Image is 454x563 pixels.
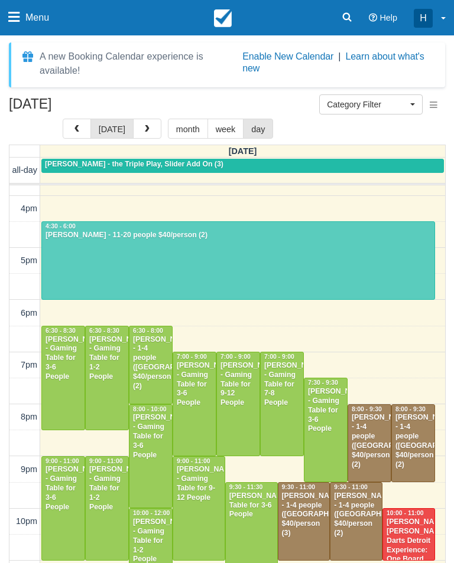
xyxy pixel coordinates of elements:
[45,335,82,382] div: [PERSON_NAME] - Gaming Table for 3-6 People
[243,119,273,139] button: day
[369,14,377,22] i: Help
[45,160,223,168] span: [PERSON_NAME] - the Triple Play, Slider Add On (3)
[207,119,244,139] button: week
[21,204,37,213] span: 4pm
[168,119,208,139] button: month
[220,353,251,360] span: 7:00 - 9:00
[132,413,169,460] div: [PERSON_NAME] - Gaming Table for 3-6 People
[176,465,222,503] div: [PERSON_NAME] - Gaming Table for 9-12 People
[133,510,170,516] span: 10:00 - 12:00
[9,97,158,119] h2: [DATE]
[351,413,388,469] div: [PERSON_NAME] - 1-4 people ([GEOGRAPHIC_DATA]) $40/person (2)
[242,51,424,73] a: Learn about what's new
[304,378,348,482] a: 7:30 - 9:30[PERSON_NAME] - Gaming Table for 3-6 People
[319,94,423,114] button: Category Filter
[352,406,382,413] span: 8:00 - 9:30
[391,404,435,483] a: 8:00 - 9:30[PERSON_NAME] - 1-4 people ([GEOGRAPHIC_DATA]) $40/person (2)
[308,379,338,386] span: 7:30 - 9:30
[46,223,76,230] span: 4:30 - 6:00
[216,352,260,456] a: 7:00 - 9:00[PERSON_NAME] - Gaming Table for 9-12 People
[89,458,123,464] span: 9:00 - 11:00
[89,328,119,334] span: 6:30 - 8:30
[21,464,37,474] span: 9pm
[380,13,397,22] span: Help
[176,361,213,408] div: [PERSON_NAME] - Gaming Table for 3-6 People
[220,361,257,408] div: [PERSON_NAME] - Gaming Table for 9-12 People
[173,352,216,456] a: 7:00 - 9:00[PERSON_NAME] - Gaming Table for 3-6 People
[334,484,368,490] span: 9:30 - 11:00
[129,326,173,404] a: 6:30 - 8:00[PERSON_NAME] - 1-4 people ([GEOGRAPHIC_DATA]) $40/person (2)
[41,456,85,561] a: 9:00 - 11:00[PERSON_NAME] - Gaming Table for 3-6 People
[89,335,125,382] div: [PERSON_NAME] - Gaming Table for 1-2 People
[41,221,435,300] a: 4:30 - 6:00[PERSON_NAME] - 11-20 people $40/person (2)
[21,360,37,369] span: 7pm
[229,484,263,490] span: 9:30 - 11:30
[338,51,340,61] span: |
[45,465,82,512] div: [PERSON_NAME] - Gaming Table for 3-6 People
[282,484,316,490] span: 9:30 - 11:00
[21,256,37,265] span: 5pm
[16,516,37,526] span: 10pm
[242,51,333,63] button: Enable New Calendar
[307,387,344,434] div: [PERSON_NAME] - Gaming Table for 3-6 People
[132,335,169,391] div: [PERSON_NAME] - 1-4 people ([GEOGRAPHIC_DATA]) $40/person (2)
[333,492,379,538] div: [PERSON_NAME] - 1-4 people ([GEOGRAPHIC_DATA]) $40/person (2)
[260,352,304,456] a: 7:00 - 9:00[PERSON_NAME] - Gaming Table for 7-8 People
[85,326,129,430] a: 6:30 - 8:30[PERSON_NAME] - Gaming Table for 1-2 People
[40,50,238,78] div: A new Booking Calendar experience is available!
[85,456,129,561] a: 9:00 - 11:00[PERSON_NAME] - Gaming Table for 1-2 People
[281,492,327,538] div: [PERSON_NAME] - 1-4 people ([GEOGRAPHIC_DATA]) $40/person (3)
[395,413,432,469] div: [PERSON_NAME] - 1-4 people ([GEOGRAPHIC_DATA]) $40/person (2)
[278,482,330,561] a: 9:30 - 11:00[PERSON_NAME] - 1-4 people ([GEOGRAPHIC_DATA]) $40/person (3)
[229,146,257,156] span: [DATE]
[348,404,391,483] a: 8:00 - 9:30[PERSON_NAME] - 1-4 people ([GEOGRAPHIC_DATA]) $40/person (2)
[229,492,274,520] div: [PERSON_NAME] Table for 3-6 People
[264,361,300,408] div: [PERSON_NAME] - Gaming Table for 7-8 People
[214,9,232,27] img: checkfront-main-nav-mini-logo.png
[133,328,163,334] span: 6:30 - 8:00
[89,465,125,512] div: [PERSON_NAME] - Gaming Table for 1-2 People
[21,308,37,317] span: 6pm
[382,508,435,560] a: 10:00 - 11:00[PERSON_NAME] [PERSON_NAME], Darts Detroit Experience: One Board (1-8 People) (3)
[387,510,423,516] span: 10:00 - 11:00
[41,326,85,430] a: 6:30 - 8:30[PERSON_NAME] - Gaming Table for 3-6 People
[41,159,444,173] a: [PERSON_NAME] - the Triple Play, Slider Add On (3)
[46,328,76,334] span: 6:30 - 8:30
[414,9,433,28] div: H
[45,231,432,240] div: [PERSON_NAME] - 11-20 people $40/person (2)
[264,353,294,360] span: 7:00 - 9:00
[46,458,79,464] span: 9:00 - 11:00
[173,456,225,561] a: 9:00 - 11:00[PERSON_NAME] - Gaming Table for 9-12 People
[177,353,207,360] span: 7:00 - 9:00
[133,406,167,413] span: 8:00 - 10:00
[330,482,382,561] a: 9:30 - 11:00[PERSON_NAME] - 1-4 people ([GEOGRAPHIC_DATA]) $40/person (2)
[395,406,426,413] span: 8:00 - 9:30
[21,412,37,421] span: 8pm
[90,119,134,139] button: [DATE]
[177,458,210,464] span: 9:00 - 11:00
[129,404,173,509] a: 8:00 - 10:00[PERSON_NAME] - Gaming Table for 3-6 People
[327,99,407,110] span: Category Filter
